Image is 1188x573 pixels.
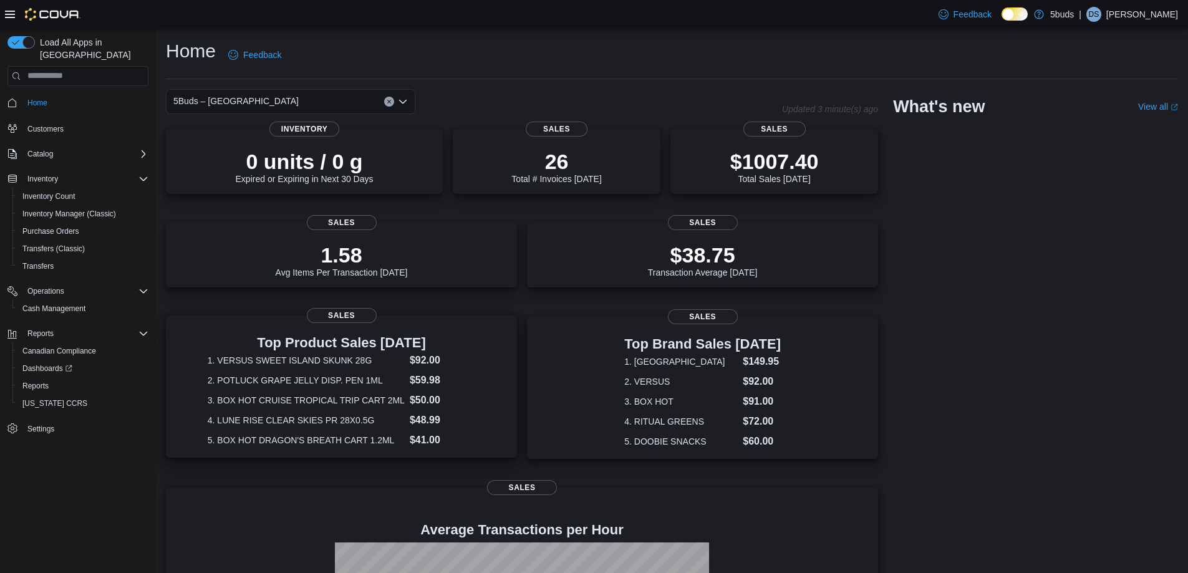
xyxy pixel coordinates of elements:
[17,189,148,204] span: Inventory Count
[22,122,69,137] a: Customers
[12,188,153,205] button: Inventory Count
[398,97,408,107] button: Open list of options
[17,396,92,411] a: [US_STATE] CCRS
[384,97,394,107] button: Clear input
[12,223,153,240] button: Purchase Orders
[934,2,997,27] a: Feedback
[27,329,54,339] span: Reports
[17,396,148,411] span: Washington CCRS
[208,374,405,387] dt: 2. POTLUCK GRAPE JELLY DISP. PEN 1ML
[624,435,738,448] dt: 5. DOOBIE SNACKS
[12,395,153,412] button: [US_STATE] CCRS
[208,335,476,350] h3: Top Product Sales [DATE]
[173,94,299,108] span: 5Buds – [GEOGRAPHIC_DATA]
[22,304,85,314] span: Cash Management
[624,375,738,388] dt: 2. VERSUS
[12,240,153,258] button: Transfers (Classic)
[27,98,47,108] span: Home
[17,378,54,393] a: Reports
[410,393,475,408] dd: $50.00
[236,149,374,174] p: 0 units / 0 g
[22,171,63,186] button: Inventory
[17,241,148,256] span: Transfers (Classic)
[22,326,59,341] button: Reports
[22,421,148,436] span: Settings
[668,309,738,324] span: Sales
[743,374,781,389] dd: $92.00
[307,215,377,230] span: Sales
[12,377,153,395] button: Reports
[22,226,79,236] span: Purchase Orders
[893,97,985,117] h2: What's new
[17,189,80,204] a: Inventory Count
[730,149,819,174] p: $1007.40
[22,120,148,136] span: Customers
[7,89,148,470] nav: Complex example
[27,124,64,134] span: Customers
[730,149,819,184] div: Total Sales [DATE]
[2,282,153,300] button: Operations
[22,398,87,408] span: [US_STATE] CCRS
[22,95,148,110] span: Home
[35,36,148,61] span: Load All Apps in [GEOGRAPHIC_DATA]
[22,147,148,161] span: Catalog
[12,342,153,360] button: Canadian Compliance
[22,95,52,110] a: Home
[743,394,781,409] dd: $91.00
[743,122,806,137] span: Sales
[1079,7,1081,22] p: |
[22,171,148,186] span: Inventory
[743,414,781,429] dd: $72.00
[243,49,281,61] span: Feedback
[782,104,878,114] p: Updated 3 minute(s) ago
[17,259,59,274] a: Transfers
[166,39,216,64] h1: Home
[648,243,758,277] div: Transaction Average [DATE]
[27,174,58,184] span: Inventory
[410,433,475,448] dd: $41.00
[307,308,377,323] span: Sales
[743,434,781,449] dd: $60.00
[624,355,738,368] dt: 1. [GEOGRAPHIC_DATA]
[12,300,153,317] button: Cash Management
[17,344,148,359] span: Canadian Compliance
[1171,104,1178,111] svg: External link
[22,209,116,219] span: Inventory Manager (Classic)
[526,122,588,137] span: Sales
[2,94,153,112] button: Home
[17,301,90,316] a: Cash Management
[668,215,738,230] span: Sales
[1086,7,1101,22] div: Devon Smith
[2,325,153,342] button: Reports
[22,326,148,341] span: Reports
[269,122,339,137] span: Inventory
[276,243,408,267] p: 1.58
[17,224,84,239] a: Purchase Orders
[410,353,475,368] dd: $92.00
[17,361,148,376] span: Dashboards
[624,337,781,352] h3: Top Brand Sales [DATE]
[22,147,58,161] button: Catalog
[17,224,148,239] span: Purchase Orders
[276,243,408,277] div: Avg Items Per Transaction [DATE]
[208,434,405,446] dt: 5. BOX HOT DRAGON'S BREATH CART 1.2ML
[2,119,153,137] button: Customers
[17,361,77,376] a: Dashboards
[27,149,53,159] span: Catalog
[22,284,69,299] button: Operations
[236,149,374,184] div: Expired or Expiring in Next 30 Days
[208,414,405,426] dt: 4. LUNE RISE CLEAR SKIES PR 28X0.5G
[12,360,153,377] a: Dashboards
[1050,7,1074,22] p: 5buds
[2,420,153,438] button: Settings
[2,170,153,188] button: Inventory
[25,8,80,21] img: Cova
[208,354,405,367] dt: 1. VERSUS SWEET ISLAND SKUNK 28G
[208,394,405,407] dt: 3. BOX HOT CRUISE TROPICAL TRIP CART 2ML
[17,344,101,359] a: Canadian Compliance
[410,413,475,428] dd: $48.99
[12,205,153,223] button: Inventory Manager (Classic)
[12,258,153,275] button: Transfers
[176,522,868,537] h4: Average Transactions per Hour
